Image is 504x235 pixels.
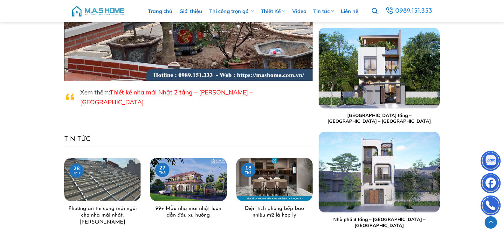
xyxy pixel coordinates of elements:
img: Phương án thi công mái ngói cho nhà mái nhật, mái thái 49 [64,158,141,201]
a: Lên đầu trang [485,216,497,229]
span: 0989.151.333 [395,6,433,17]
a: Tìm kiếm [372,4,377,18]
span: Tin tức [64,134,90,148]
a: Thiết kế nhà mái Nhật 2 tầng – [PERSON_NAME] – [GEOGRAPHIC_DATA] [80,88,253,106]
img: Diện tích phòng bếp bao nhiêu m2 là hợp lý 134 [236,158,313,201]
a: [GEOGRAPHIC_DATA] tầng – [GEOGRAPHIC_DATA] – [GEOGRAPHIC_DATA] [322,113,437,124]
img: Phone [481,197,500,216]
a: Phương án thi công mái ngói cho nhà mái nhật, [PERSON_NAME] [67,205,137,226]
p: Xem thêm: [80,87,307,107]
img: Zalo [481,152,500,171]
img: Facebook [481,175,500,194]
img: 99+ Mẫu nhà mái nhật luôn dẫn đầu xu hướng 54 [150,158,226,201]
a: Diện tích phòng bếp bao nhiêu m2 là hợp lý [239,205,309,219]
img: Nhà phố 3 tầng - Anh Sang - Hà Nội [319,132,440,213]
img: Nhà phố 2,5 tầng - Anh Hoạch - Sóc Sơn [319,28,440,108]
a: 99+ Mẫu nhà mái nhật luôn dẫn đầu xu hướng [153,205,223,219]
img: M.A.S HOME – Tổng Thầu Thiết Kế Và Xây Nhà Trọn Gói [71,2,125,21]
a: 0989.151.333 [384,5,434,17]
a: Nhà phố 3 tầng – [GEOGRAPHIC_DATA] – [GEOGRAPHIC_DATA] [322,217,437,229]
